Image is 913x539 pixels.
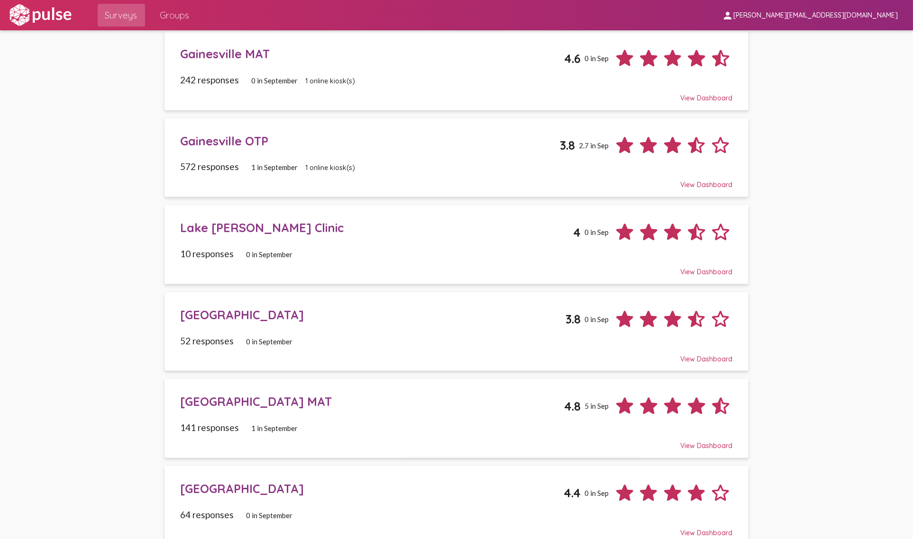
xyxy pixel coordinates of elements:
[251,76,298,85] span: 0 in September
[180,46,564,61] div: Gainesville MAT
[164,205,749,284] a: Lake [PERSON_NAME] Clinic40 in Sep10 responses0 in SeptemberView Dashboard
[584,228,609,236] span: 0 in Sep
[180,346,732,363] div: View Dashboard
[180,394,564,409] div: [GEOGRAPHIC_DATA] MAT
[251,163,298,171] span: 1 in September
[98,4,145,27] a: Surveys
[180,307,566,322] div: [GEOGRAPHIC_DATA]
[733,11,898,20] span: [PERSON_NAME][EMAIL_ADDRESS][DOMAIN_NAME]
[180,172,732,189] div: View Dashboard
[306,77,356,85] span: 1 online kiosk(s)
[153,4,197,27] a: Groups
[306,163,356,172] span: 1 online kiosk(s)
[564,485,581,500] span: 4.4
[180,134,560,148] div: Gainesville OTP
[560,138,575,153] span: 3.8
[180,422,239,433] span: 141 responses
[180,481,564,496] div: [GEOGRAPHIC_DATA]
[714,6,905,24] button: [PERSON_NAME][EMAIL_ADDRESS][DOMAIN_NAME]
[164,118,749,198] a: Gainesville OTP3.82.7 in Sep572 responses1 in September1 online kiosk(s)View Dashboard
[180,520,732,537] div: View Dashboard
[164,31,749,110] a: Gainesville MAT4.60 in Sep242 responses0 in September1 online kiosk(s)View Dashboard
[8,3,73,27] img: white-logo.svg
[180,259,732,276] div: View Dashboard
[246,337,292,346] span: 0 in September
[180,161,239,172] span: 572 responses
[246,250,292,259] span: 0 in September
[584,54,609,63] span: 0 in Sep
[251,424,298,432] span: 1 in September
[105,7,137,24] span: Surveys
[180,85,732,102] div: View Dashboard
[564,51,581,66] span: 4.6
[564,399,581,413] span: 4.8
[584,402,609,410] span: 5 in Sep
[722,10,733,21] mat-icon: person
[180,433,732,450] div: View Dashboard
[180,335,234,346] span: 52 responses
[164,379,749,458] a: [GEOGRAPHIC_DATA] MAT4.85 in Sep141 responses1 in SeptemberView Dashboard
[584,315,609,323] span: 0 in Sep
[180,220,573,235] div: Lake [PERSON_NAME] Clinic
[180,509,234,520] span: 64 responses
[573,225,581,240] span: 4
[246,511,292,520] span: 0 in September
[180,74,239,85] span: 242 responses
[579,141,609,150] span: 2.7 in Sep
[566,312,581,326] span: 3.8
[160,7,190,24] span: Groups
[584,489,609,497] span: 0 in Sep
[180,248,234,259] span: 10 responses
[164,292,749,371] a: [GEOGRAPHIC_DATA]3.80 in Sep52 responses0 in SeptemberView Dashboard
